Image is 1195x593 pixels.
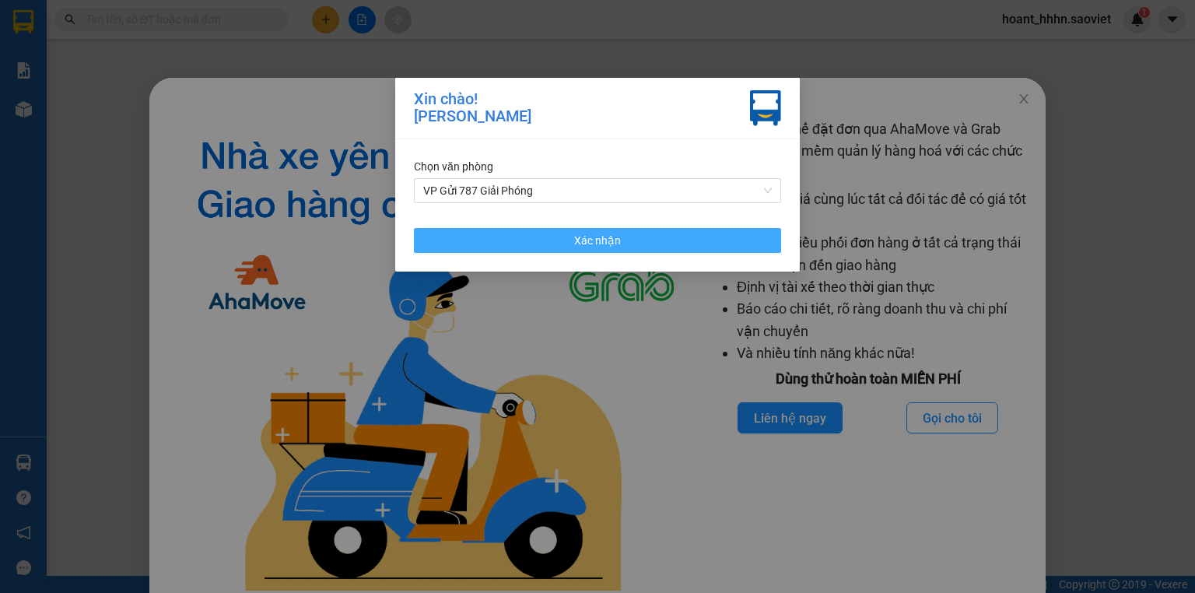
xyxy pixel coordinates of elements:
span: Xác nhận [574,232,621,249]
div: Chọn văn phòng [414,158,781,175]
span: VP Gửi 787 Giải Phóng [423,179,772,202]
div: Xin chào! [PERSON_NAME] [414,90,531,126]
img: vxr-icon [750,90,781,126]
button: Xác nhận [414,228,781,253]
